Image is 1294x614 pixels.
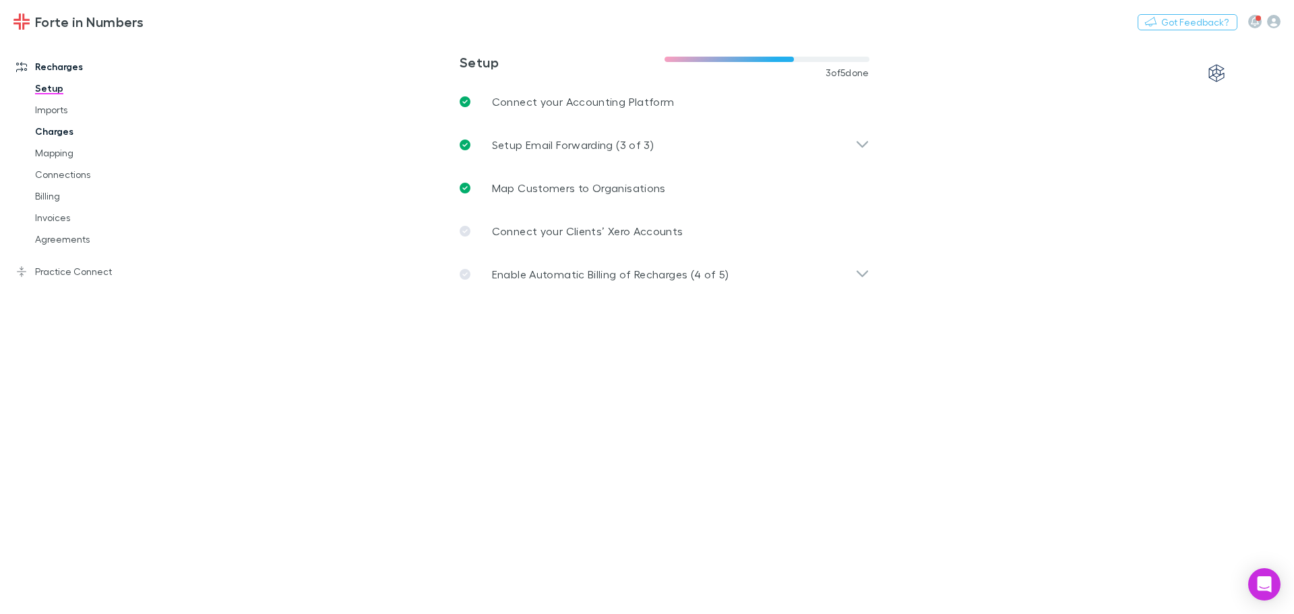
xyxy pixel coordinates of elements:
button: Got Feedback? [1138,14,1237,30]
p: Map Customers to Organisations [492,180,666,196]
a: Setup [22,78,182,99]
a: Charges [22,121,182,142]
div: Enable Automatic Billing of Recharges (4 of 5) [449,253,880,296]
a: Connections [22,164,182,185]
h3: Setup [460,54,665,70]
a: Practice Connect [3,261,182,282]
img: Forte in Numbers's Logo [13,13,30,30]
a: Agreements [22,228,182,250]
a: Mapping [22,142,182,164]
a: Connect your Clients’ Xero Accounts [449,210,880,253]
a: Recharges [3,56,182,78]
h3: Forte in Numbers [35,13,144,30]
p: Connect your Clients’ Xero Accounts [492,223,683,239]
a: Billing [22,185,182,207]
p: Connect your Accounting Platform [492,94,675,110]
a: Forte in Numbers [5,5,152,38]
p: Enable Automatic Billing of Recharges (4 of 5) [492,266,729,282]
div: Open Intercom Messenger [1248,568,1281,601]
a: Connect your Accounting Platform [449,80,880,123]
a: Imports [22,99,182,121]
a: Invoices [22,207,182,228]
a: Map Customers to Organisations [449,166,880,210]
div: Setup Email Forwarding (3 of 3) [449,123,880,166]
p: Setup Email Forwarding (3 of 3) [492,137,654,153]
span: 3 of 5 done [826,67,869,78]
